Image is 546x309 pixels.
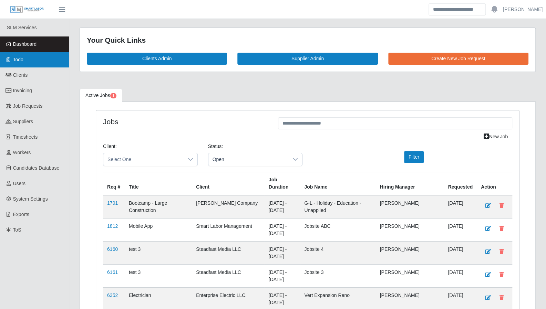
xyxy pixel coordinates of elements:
span: SLM Services [7,25,37,30]
td: [DATE] - [DATE] [265,218,300,241]
label: Client: [103,143,117,150]
th: Req # [103,172,125,195]
td: [PERSON_NAME] [376,218,444,241]
span: Pending Jobs [110,93,116,98]
span: Workers [13,150,31,155]
a: [PERSON_NAME] [503,6,543,13]
span: Suppliers [13,119,33,124]
a: Active Jobs [80,89,122,102]
td: test 3 [125,241,192,264]
span: Candidates Database [13,165,60,171]
td: Jobsite 4 [300,241,375,264]
td: [PERSON_NAME] [376,264,444,287]
a: 6352 [107,292,118,298]
h4: Jobs [103,117,268,126]
a: 1791 [107,200,118,206]
span: Open [208,153,289,166]
input: Search [429,3,486,15]
a: Clients Admin [87,53,227,65]
a: 1812 [107,223,118,229]
span: Job Requests [13,103,43,109]
td: [PERSON_NAME] [376,241,444,264]
td: [PERSON_NAME] [376,195,444,219]
td: Jobsite 3 [300,264,375,287]
td: G-L - Holiday - Education - Unapplied [300,195,375,219]
a: Supplier Admin [237,53,378,65]
td: Jobsite ABC [300,218,375,241]
span: Clients [13,72,28,78]
th: Job Duration [265,172,300,195]
td: Bootcamp - Large Construction [125,195,192,219]
th: Title [125,172,192,195]
a: 6161 [107,269,118,275]
img: SLM Logo [10,6,44,13]
th: Requested [444,172,477,195]
div: Your Quick Links [87,35,528,46]
span: System Settings [13,196,48,202]
td: [DATE] - [DATE] [265,195,300,219]
td: [DATE] - [DATE] [265,264,300,287]
td: [PERSON_NAME] Company [192,195,265,219]
td: Steadfast Media LLC [192,264,265,287]
th: Job Name [300,172,375,195]
td: [DATE] [444,195,477,219]
button: Filter [404,151,424,163]
span: Todo [13,57,23,62]
a: 6160 [107,246,118,252]
span: Exports [13,212,29,217]
td: [DATE] [444,218,477,241]
span: ToS [13,227,21,233]
a: New Job [479,131,512,143]
th: Hiring Manager [376,172,444,195]
td: [DATE] - [DATE] [265,241,300,264]
label: Status: [208,143,223,150]
td: Smart Labor Management [192,218,265,241]
th: Client [192,172,265,195]
span: Invoicing [13,88,32,93]
td: Mobile App [125,218,192,241]
span: Users [13,181,26,186]
td: [DATE] [444,264,477,287]
td: [DATE] [444,241,477,264]
span: Timesheets [13,134,38,140]
span: Dashboard [13,41,37,47]
td: Steadfast Media LLC [192,241,265,264]
span: Select One [103,153,184,166]
a: Create New Job Request [388,53,528,65]
td: test 3 [125,264,192,287]
th: Action [477,172,512,195]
